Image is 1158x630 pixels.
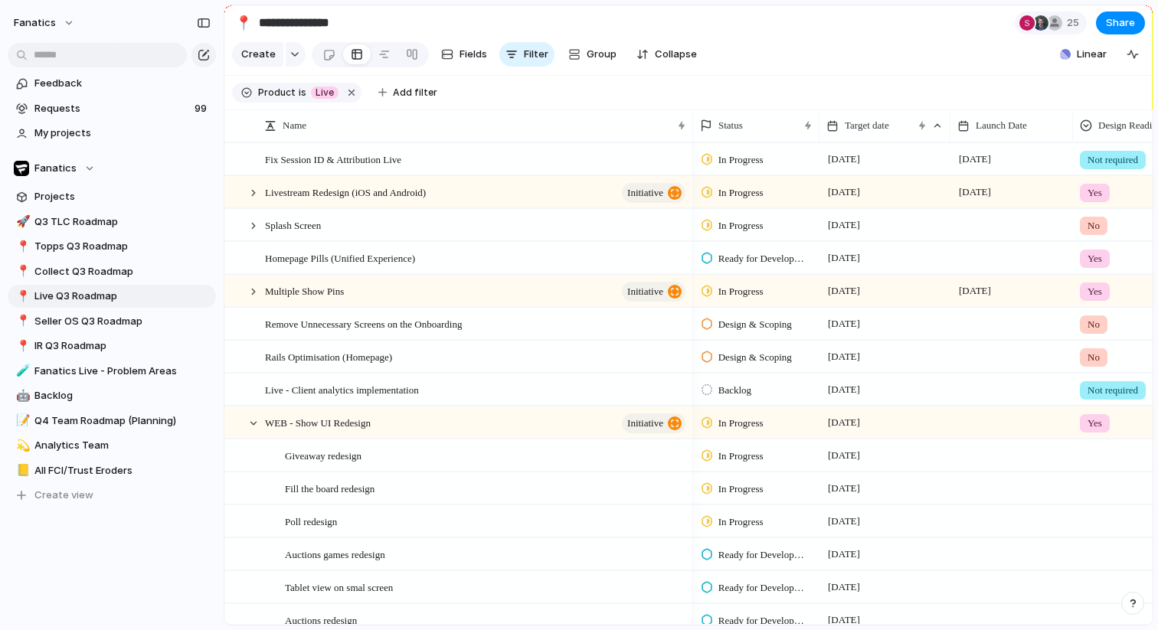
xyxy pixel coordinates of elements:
[34,463,211,478] span: All FCI/Trust Eroders
[14,239,29,254] button: 📍
[627,281,663,302] span: initiative
[718,383,751,398] span: Backlog
[34,438,211,453] span: Analytics Team
[8,484,216,507] button: Create view
[718,118,743,133] span: Status
[824,249,864,267] span: [DATE]
[1088,185,1102,201] span: Yes
[955,150,995,168] span: [DATE]
[34,239,211,254] span: Topps Q3 Roadmap
[1088,218,1100,233] span: No
[1088,317,1100,332] span: No
[14,214,29,230] button: 🚀
[265,282,344,299] span: Multiple Show Pins
[14,388,29,403] button: 🤖
[14,314,29,329] button: 📍
[195,101,210,116] span: 99
[8,97,216,120] a: Requests99
[14,15,56,31] span: fanatics
[1088,251,1102,266] span: Yes
[14,289,29,304] button: 📍
[265,216,321,233] span: Splash Screen
[1077,47,1107,62] span: Linear
[8,459,216,482] div: 📒All FCI/Trust Eroders
[296,84,309,101] button: is
[824,611,864,629] span: [DATE]
[845,118,889,133] span: Target date
[622,413,685,433] button: initiative
[824,183,864,201] span: [DATE]
[16,387,27,405] div: 🤖
[232,42,283,67] button: Create
[34,264,211,279] span: Collect Q3 Roadmap
[718,514,764,530] span: In Progress
[16,288,27,305] div: 📍
[718,547,806,563] span: Ready for Development
[824,578,864,596] span: [DATE]
[16,437,27,455] div: 💫
[955,183,995,201] span: [DATE]
[265,413,371,431] span: WEB - Show UI Redesign
[34,488,93,503] span: Create view
[561,42,624,67] button: Group
[235,12,252,33] div: 📍
[1088,152,1138,168] span: Not required
[34,314,211,329] span: Seller OS Q3 Roadmap
[824,282,864,300] span: [DATE]
[34,101,190,116] span: Requests
[265,315,462,332] span: Remove Unnecessary Screens on the Onboarding
[824,216,864,234] span: [DATE]
[34,126,211,141] span: My projects
[8,434,216,457] a: 💫Analytics Team
[285,446,361,464] span: Giveaway redesign
[34,189,211,204] span: Projects
[241,47,276,62] span: Create
[285,578,393,596] span: Tablet view on smal screen
[258,86,296,100] span: Product
[369,82,447,103] button: Add filter
[8,211,216,233] a: 🚀Q3 TLC Roadmap
[8,360,216,383] a: 🧪Fanatics Live - Problem Areas
[955,282,995,300] span: [DATE]
[630,42,703,67] button: Collapse
[1088,350,1100,365] span: No
[824,150,864,168] span: [DATE]
[718,350,792,365] span: Design & Scoping
[1088,416,1102,431] span: Yes
[14,438,29,453] button: 💫
[8,335,216,357] a: 📍IR Q3 Roadmap
[627,182,663,204] span: initiative
[283,118,306,133] span: Name
[16,362,27,380] div: 🧪
[8,310,216,333] a: 📍Seller OS Q3 Roadmap
[393,86,437,100] span: Add filter
[718,218,764,233] span: In Progress
[718,152,764,168] span: In Progress
[460,47,487,62] span: Fields
[34,76,211,91] span: Feedback
[824,512,864,530] span: [DATE]
[7,11,83,35] button: fanatics
[976,118,1027,133] span: Launch Date
[718,284,764,299] span: In Progress
[1067,15,1084,31] span: 25
[8,384,216,407] a: 🤖Backlog
[622,282,685,302] button: initiative
[622,183,685,203] button: initiative
[34,214,211,230] span: Q3 TLC Roadmap
[8,122,216,145] a: My projects
[824,348,864,366] span: [DATE]
[8,157,216,180] button: Fanatics
[8,410,216,433] div: 📝Q4 Team Roadmap (Planning)
[34,338,211,354] span: IR Q3 Roadmap
[718,481,764,497] span: In Progress
[824,413,864,432] span: [DATE]
[8,285,216,308] a: 📍Live Q3 Roadmap
[285,545,385,563] span: Auctions games redesign
[718,185,764,201] span: In Progress
[655,47,697,62] span: Collapse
